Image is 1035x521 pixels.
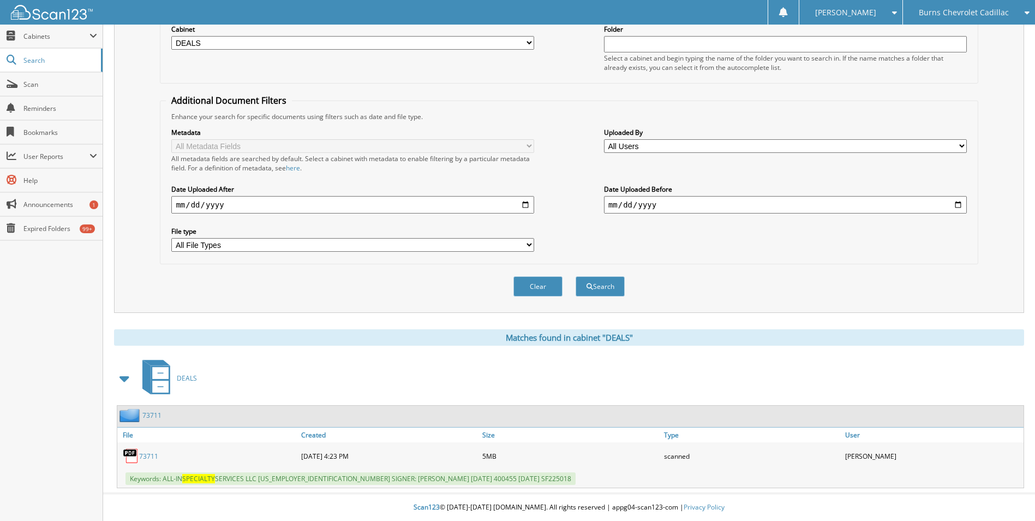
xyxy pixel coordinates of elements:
a: DEALS [136,357,197,400]
input: end [604,196,967,214]
span: Scan [23,80,97,89]
label: File type [171,227,534,236]
div: [DATE] 4:23 PM [298,445,480,467]
span: [PERSON_NAME] [815,9,876,16]
div: 1 [89,200,98,209]
label: Uploaded By [604,128,967,137]
label: Date Uploaded After [171,185,534,194]
div: All metadata fields are searched by default. Select a cabinet with metadata to enable filtering b... [171,154,534,173]
div: 99+ [80,224,95,233]
a: Size [480,428,661,442]
span: Burns Chevrolet Cadillac [919,9,1009,16]
iframe: Chat Widget [980,469,1035,521]
div: [PERSON_NAME] [842,445,1024,467]
a: User [842,428,1024,442]
label: Date Uploaded Before [604,185,967,194]
div: Enhance your search for specific documents using filters such as date and file type. [166,112,972,121]
legend: Additional Document Filters [166,94,292,106]
label: Metadata [171,128,534,137]
span: Scan123 [414,502,440,512]
button: Search [576,276,625,297]
span: Help [23,176,97,185]
img: folder2.png [119,408,142,422]
span: Reminders [23,104,97,113]
a: Type [661,428,842,442]
div: Select a cabinet and begin typing the name of the folder you want to search in. If the name match... [604,54,967,72]
div: Matches found in cabinet "DEALS" [114,329,1024,346]
a: 73711 [142,411,161,420]
span: Bookmarks [23,128,97,137]
label: Folder [604,25,967,34]
div: © [DATE]-[DATE] [DOMAIN_NAME]. All rights reserved | appg04-scan123-com | [103,494,1035,521]
a: Privacy Policy [684,502,725,512]
span: Announcements [23,200,97,209]
img: scan123-logo-white.svg [11,5,93,20]
span: Cabinets [23,32,89,41]
img: PDF.png [123,448,139,464]
span: SPECIALTY [182,474,215,483]
a: File [117,428,298,442]
label: Cabinet [171,25,534,34]
input: start [171,196,534,214]
span: Expired Folders [23,224,97,233]
a: Created [298,428,480,442]
a: 73711 [139,452,158,461]
span: DEALS [177,374,197,383]
span: User Reports [23,152,89,161]
span: Search [23,56,95,65]
button: Clear [513,276,563,297]
div: 5MB [480,445,661,467]
a: here [286,163,300,173]
span: Keywords: ALL-IN SERVICES LLC [US_EMPLOYER_IDENTIFICATION_NUMBER] SIGNER: [PERSON_NAME] [DATE] 40... [125,472,576,485]
div: scanned [661,445,842,467]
